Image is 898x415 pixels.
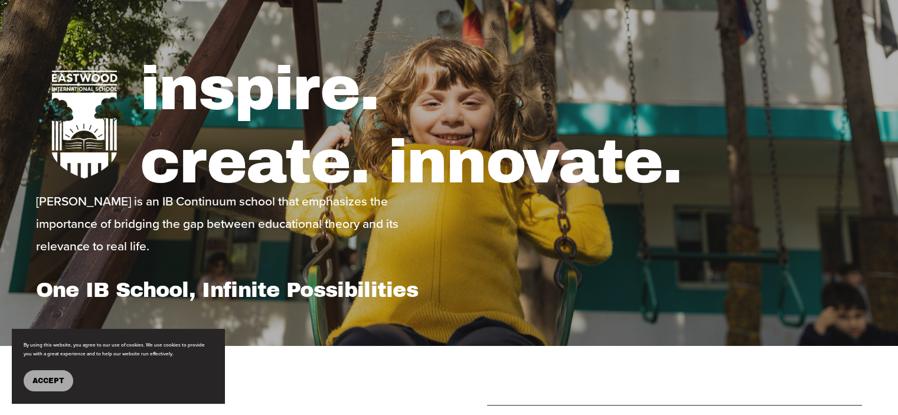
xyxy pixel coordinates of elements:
p: By using this website, you agree to our use of cookies. We use cookies to provide you with a grea... [24,341,213,358]
p: [PERSON_NAME] is an IB Continuum school that emphasizes the importance of bridging the gap betwee... [36,189,446,257]
button: Accept [24,370,73,391]
section: Cookie banner [12,329,224,403]
h1: inspire. create. innovate. [140,53,862,199]
span: Accept [32,377,64,385]
h1: One IB School, Infinite Possibilities [36,277,446,302]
